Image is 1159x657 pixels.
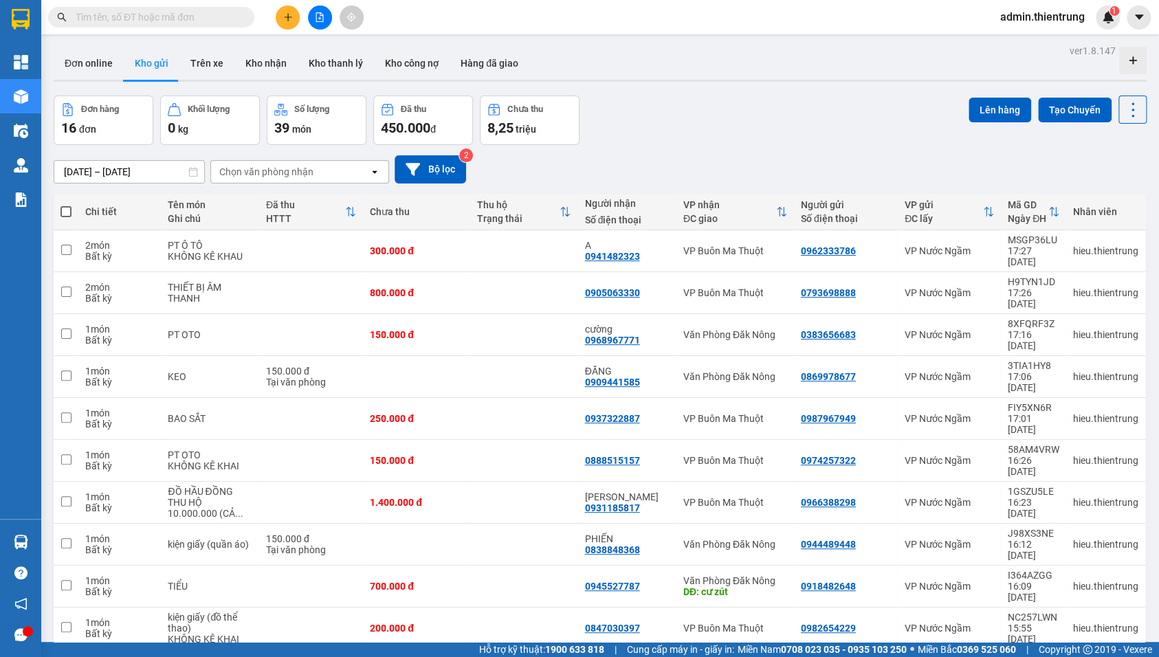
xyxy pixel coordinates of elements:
button: file-add [308,5,332,30]
span: file-add [315,12,324,22]
span: notification [14,597,27,610]
div: cường [584,324,669,335]
div: H9TYN1JD [1008,276,1059,287]
div: HTTT [266,213,345,224]
th: Toggle SortBy [1001,194,1066,230]
div: VP Buôn Ma Thuột [683,413,787,424]
div: Ghi chú [168,213,252,224]
div: Đơn hàng [81,104,119,114]
div: 1 món [85,491,154,502]
button: Chưa thu8,25 triệu [480,96,579,145]
div: Thu hộ [477,199,560,210]
div: VP Nước Ngầm [905,497,994,508]
div: Khối lượng [188,104,230,114]
div: hieu.thientrung [1073,497,1138,508]
div: 58AM4VRW [1008,444,1059,455]
button: Đơn online [54,47,124,80]
span: món [292,124,311,135]
div: Chưa thu [507,104,543,114]
div: Bất kỳ [85,502,154,513]
div: 17:01 [DATE] [1008,413,1059,435]
div: 1 món [85,366,154,377]
div: VP Nước Ngầm [905,371,994,382]
img: warehouse-icon [14,535,28,549]
div: FIY5XN6R [1008,402,1059,413]
button: Khối lượng0kg [160,96,260,145]
strong: 0369 525 060 [957,644,1016,655]
div: 800.000 đ [370,287,463,298]
div: hieu.thientrung [1073,245,1138,256]
div: 0888515157 [584,455,639,466]
span: đơn [79,124,96,135]
div: 0847030397 [584,623,639,634]
div: 0793698888 [801,287,856,298]
button: aim [340,5,364,30]
div: I364AZGG [1008,570,1059,581]
div: Trạng thái [477,213,560,224]
div: NC257LWN [1008,612,1059,623]
div: Mã GD [1008,199,1048,210]
div: hieu.thientrung [1073,329,1138,340]
div: 1 món [85,575,154,586]
sup: 2 [459,148,473,162]
div: 0987967949 [801,413,856,424]
th: Toggle SortBy [259,194,363,230]
button: plus [276,5,300,30]
div: KHÔNG KÊ KHAI [168,634,252,645]
span: question-circle [14,566,27,579]
sup: 1 [1110,6,1119,16]
div: hieu.thientrung [1073,539,1138,550]
div: Đã thu [266,199,345,210]
div: 16:09 [DATE] [1008,581,1059,603]
div: 700.000 đ [370,581,463,592]
div: kiện giấy (đồ thể thao) [168,612,252,634]
button: Trên xe [179,47,234,80]
span: triệu [516,124,536,135]
div: KEO [168,371,252,382]
button: Kho thanh lý [298,47,374,80]
input: Tìm tên, số ĐT hoặc mã đơn [76,10,238,25]
span: admin.thientrung [989,8,1096,25]
div: Chi tiết [85,206,154,217]
div: Bất kỳ [85,335,154,346]
span: 39 [274,120,289,136]
div: Tại văn phòng [266,544,356,555]
div: Tạo kho hàng mới [1119,47,1147,74]
div: ĐỖ HOA [584,491,669,502]
div: 0931185817 [584,502,639,513]
div: Số lượng [294,104,329,114]
div: 300.000 đ [370,245,463,256]
span: | [615,642,617,657]
div: VP Nước Ngầm [905,413,994,424]
div: 0383656683 [801,329,856,340]
div: 250.000 đ [370,413,463,424]
div: 17:06 [DATE] [1008,371,1059,393]
div: 2 món [85,240,154,251]
button: Tạo Chuyến [1038,98,1112,122]
div: Văn Phòng Đăk Nông [683,575,787,586]
div: VP nhận [683,199,776,210]
div: ĐĂNG [584,366,669,377]
img: warehouse-icon [14,158,28,172]
span: Miền Bắc [918,642,1016,657]
span: search [57,12,67,22]
div: 0869978677 [801,371,856,382]
svg: open [369,166,380,177]
div: PT OTO [168,449,252,460]
div: ĐỒ HẦU ĐỒNG [168,486,252,497]
div: Đã thu [401,104,426,114]
th: Toggle SortBy [676,194,794,230]
div: 0974257322 [801,455,856,466]
div: 0982654229 [801,623,856,634]
div: VP Buôn Ma Thuột [683,623,787,634]
div: THU HỘ 10.000.000 (CẢ CƯỚC) [168,497,252,519]
div: 16:12 [DATE] [1008,539,1059,561]
div: 0838848368 [584,544,639,555]
div: THIẾT BỊ ÂM THANH [168,282,252,304]
div: 17:16 [DATE] [1008,329,1059,351]
div: Bất kỳ [85,293,154,304]
div: VP Nước Ngầm [905,623,994,634]
span: 8,25 [487,120,514,136]
div: 150.000 đ [370,329,463,340]
button: Đã thu450.000đ [373,96,473,145]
